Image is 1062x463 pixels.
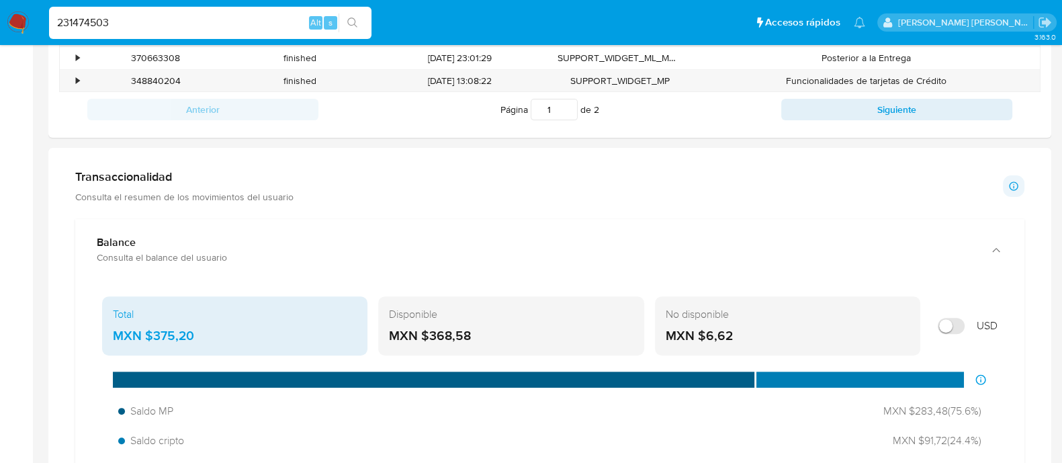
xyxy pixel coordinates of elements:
[781,99,1012,120] button: Siguiente
[76,52,79,65] div: •
[548,47,693,69] div: SUPPORT_WIDGET_ML_MOBILE
[339,13,366,32] button: search-icon
[898,16,1034,29] p: anamaria.arriagasanchez@mercadolibre.com.mx
[372,70,548,92] div: [DATE] 13:08:22
[548,70,693,92] div: SUPPORT_WIDGET_MP
[693,70,1040,92] div: Funcionalidades de tarjetas de Crédito
[310,16,321,29] span: Alt
[693,47,1040,69] div: Posterior a la Entrega
[765,15,840,30] span: Accesos rápidos
[1034,32,1055,42] span: 3.163.0
[87,99,318,120] button: Anterior
[49,14,371,32] input: Buscar usuario o caso...
[228,70,372,92] div: finished
[83,47,228,69] div: 370663308
[228,47,372,69] div: finished
[500,99,599,120] span: Página de
[328,16,333,29] span: s
[854,17,865,28] a: Notificaciones
[372,47,548,69] div: [DATE] 23:01:29
[83,70,228,92] div: 348840204
[594,103,599,116] span: 2
[76,75,79,87] div: •
[1038,15,1052,30] a: Salir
